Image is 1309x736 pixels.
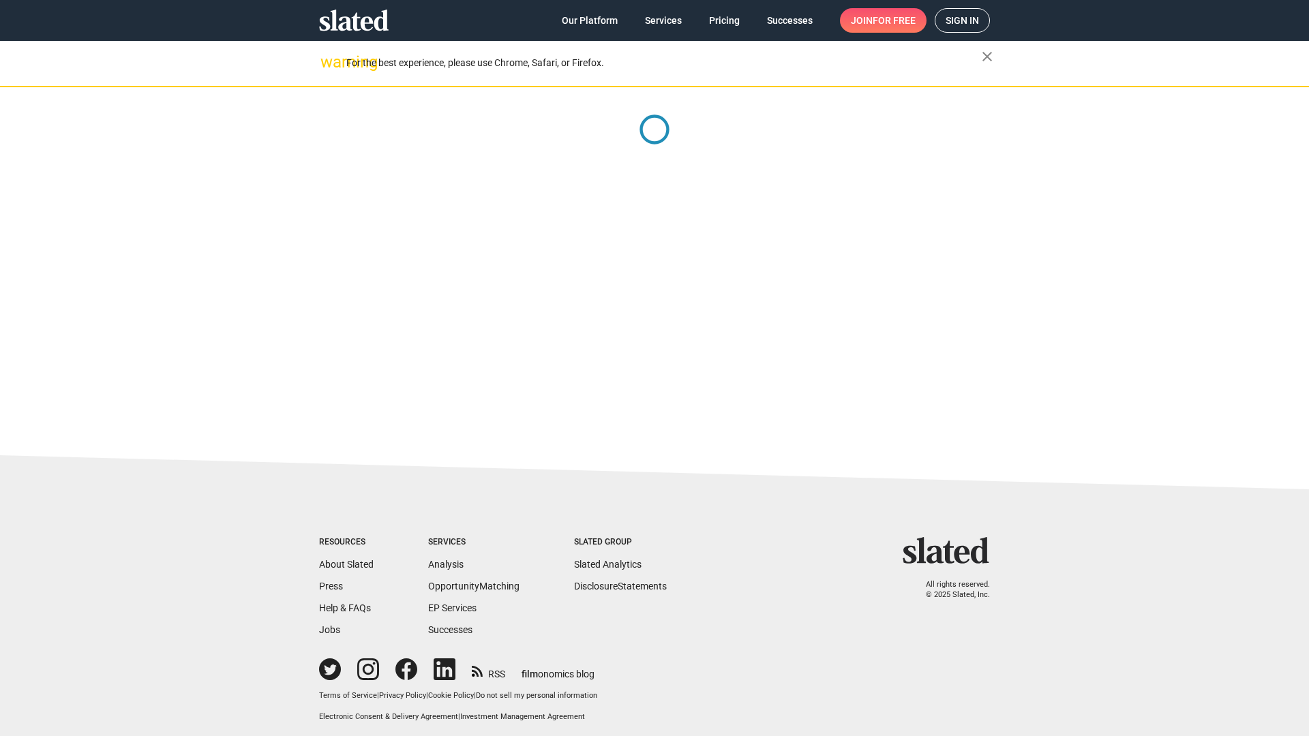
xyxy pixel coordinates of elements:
[319,581,343,592] a: Press
[346,54,982,72] div: For the best experience, please use Chrome, Safari, or Firefox.
[645,8,682,33] span: Services
[474,691,476,700] span: |
[522,657,595,681] a: filmonomics blog
[574,581,667,592] a: DisclosureStatements
[522,669,538,679] span: film
[767,8,813,33] span: Successes
[460,712,585,721] a: Investment Management Agreement
[379,691,426,700] a: Privacy Policy
[912,580,990,600] p: All rights reserved. © 2025 Slated, Inc.
[851,8,916,33] span: Join
[428,602,477,613] a: EP Services
[634,8,693,33] a: Services
[935,8,990,33] a: Sign in
[319,537,374,548] div: Resources
[319,691,377,700] a: Terms of Service
[756,8,824,33] a: Successes
[319,624,340,635] a: Jobs
[840,8,927,33] a: Joinfor free
[698,8,751,33] a: Pricing
[472,660,505,681] a: RSS
[428,691,474,700] a: Cookie Policy
[551,8,629,33] a: Our Platform
[709,8,740,33] span: Pricing
[574,559,642,570] a: Slated Analytics
[574,537,667,548] div: Slated Group
[319,712,458,721] a: Electronic Consent & Delivery Agreement
[428,624,472,635] a: Successes
[377,691,379,700] span: |
[319,602,371,613] a: Help & FAQs
[562,8,618,33] span: Our Platform
[319,559,374,570] a: About Slated
[428,537,520,548] div: Services
[476,691,597,701] button: Do not sell my personal information
[428,559,464,570] a: Analysis
[458,712,460,721] span: |
[979,48,995,65] mat-icon: close
[320,54,337,70] mat-icon: warning
[428,581,520,592] a: OpportunityMatching
[873,8,916,33] span: for free
[426,691,428,700] span: |
[946,9,979,32] span: Sign in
